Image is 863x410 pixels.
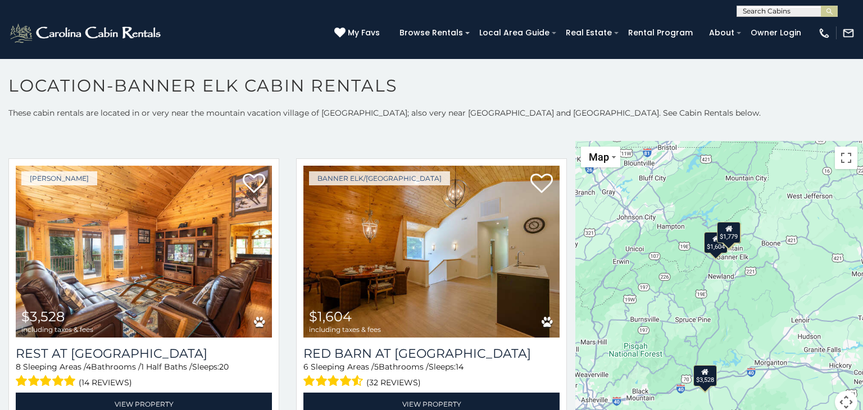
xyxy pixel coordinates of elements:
span: Map [589,151,609,163]
a: Banner Elk/[GEOGRAPHIC_DATA] [309,171,450,185]
span: 1 Half Baths / [141,362,192,372]
h3: Red Barn at Tiffanys Estate [303,346,560,361]
a: [PERSON_NAME] [21,171,97,185]
a: Owner Login [745,24,807,42]
span: $1,604 [309,308,352,325]
a: Rental Program [623,24,698,42]
div: $3,528 [693,365,717,386]
span: 5 [374,362,379,372]
a: Browse Rentals [394,24,469,42]
span: $3,528 [21,308,65,325]
span: 4 [86,362,91,372]
div: $1,779 [717,222,741,243]
button: Change map style [581,147,620,167]
a: Add to favorites [243,172,265,196]
a: Add to favorites [530,172,553,196]
a: Local Area Guide [474,24,555,42]
span: My Favs [348,27,380,39]
button: Toggle fullscreen view [835,147,857,169]
span: 6 [303,362,308,372]
a: Red Barn at [GEOGRAPHIC_DATA] [303,346,560,361]
img: White-1-2.png [8,22,164,44]
span: including taxes & fees [21,326,93,333]
a: Rest at [GEOGRAPHIC_DATA] [16,346,272,361]
div: Sleeping Areas / Bathrooms / Sleeps: [16,361,272,390]
div: Sleeping Areas / Bathrooms / Sleeps: [303,361,560,390]
a: My Favs [334,27,383,39]
img: Rest at Mountain Crest [16,166,272,338]
img: mail-regular-white.png [842,27,855,39]
div: $1,604 [704,231,728,253]
span: 20 [219,362,229,372]
span: 8 [16,362,21,372]
span: including taxes & fees [309,326,381,333]
a: Red Barn at Tiffanys Estate $1,604 including taxes & fees [303,166,560,338]
span: (32 reviews) [366,375,421,390]
img: phone-regular-white.png [818,27,830,39]
h3: Rest at Mountain Crest [16,346,272,361]
a: Real Estate [560,24,617,42]
div: $1,887 [717,222,741,243]
span: (14 reviews) [79,375,132,390]
span: 14 [456,362,464,372]
a: Rest at Mountain Crest $3,528 including taxes & fees [16,166,272,338]
a: About [703,24,740,42]
img: Red Barn at Tiffanys Estate [303,166,560,338]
